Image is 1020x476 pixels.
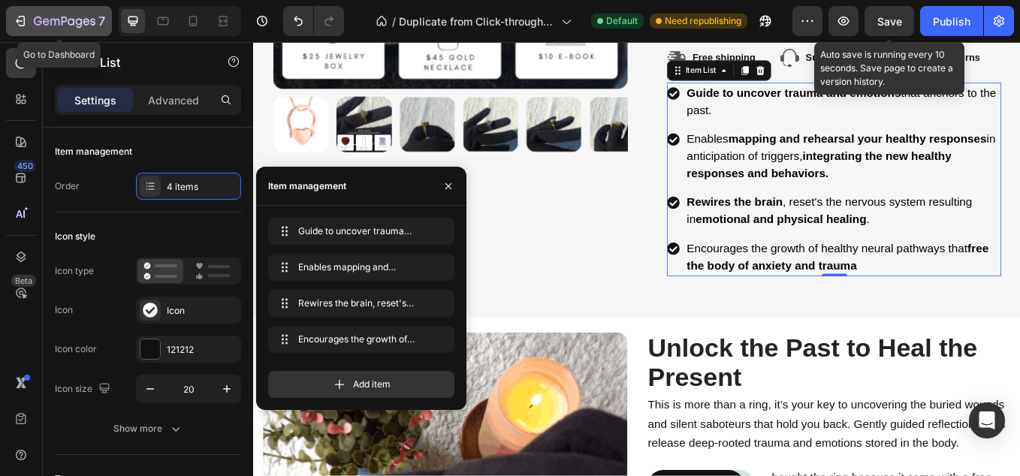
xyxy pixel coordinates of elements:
[507,176,879,221] div: Rich Text Editor. Editing area: main
[509,107,872,162] span: Enables in anticipation of triggers,
[782,12,854,25] span: Easy Returns
[113,421,183,436] div: Show more
[14,160,36,172] div: 450
[148,92,199,108] p: Advanced
[509,235,864,270] strong: free the body of anxiety and trauma
[509,127,820,162] strong: integrating the new healthy responses and behaviors.
[55,264,94,278] div: Icon type
[11,275,36,287] div: Beta
[268,179,346,193] div: Item management
[509,235,864,270] span: Encourages the growth of healthy neural pathways that
[399,14,555,29] span: Duplicate from Click-through Landing Page - [DATE] 12:25:09
[55,379,113,399] div: Icon size
[509,53,761,68] strong: Guide to uncover trauma and emotions
[558,107,862,122] strong: mapping and rehearsal your healthy responses
[392,14,396,29] span: /
[920,6,983,36] button: Publish
[509,53,873,88] span: that anchors to the past.
[55,303,73,317] div: Icon
[253,42,1020,476] iframe: Design area
[74,92,116,108] p: Settings
[55,230,95,243] div: Icon style
[298,333,418,346] span: Encourages the growth of healthy neural pathways that free the body of anxiety and trauma
[507,48,879,93] div: Rich Text Editor. Editing area: main
[606,14,638,28] span: Default
[298,297,418,310] span: Rewires the brain, reset's the nervous system resulting in emotional and physical healing.
[507,230,879,276] div: Rich Text Editor. Editing area: main
[933,14,970,29] div: Publish
[283,6,344,36] div: Undo/Redo
[509,181,845,216] span: , reset's the nervous system resulting in .
[353,378,391,391] span: Add item
[167,343,237,357] div: 121212
[55,145,132,158] div: Item management
[507,102,879,167] div: Rich Text Editor. Editing area: main
[298,224,418,238] span: Guide to uncover trauma and emotions that anchors to the past.
[463,343,851,411] strong: Unlock the Past to Heal the Present
[505,27,547,41] div: Item List
[665,14,741,28] span: Need republishing
[6,6,112,36] button: 7
[877,15,902,28] span: Save
[520,201,720,216] strong: emotional and physical healing
[55,179,80,193] div: Order
[55,342,97,356] div: Icon color
[969,402,1005,438] div: Open Intercom Messenger
[298,261,418,274] span: Enables mapping and rehearsal your healthy responses in anticipation of triggers, integrating the...
[55,415,241,442] button: Show more
[98,12,105,30] p: 7
[167,180,237,194] div: 4 items
[73,53,201,71] p: Item List
[509,181,622,196] strong: Rewires the brain
[865,6,914,36] button: Save
[167,304,237,318] div: Icon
